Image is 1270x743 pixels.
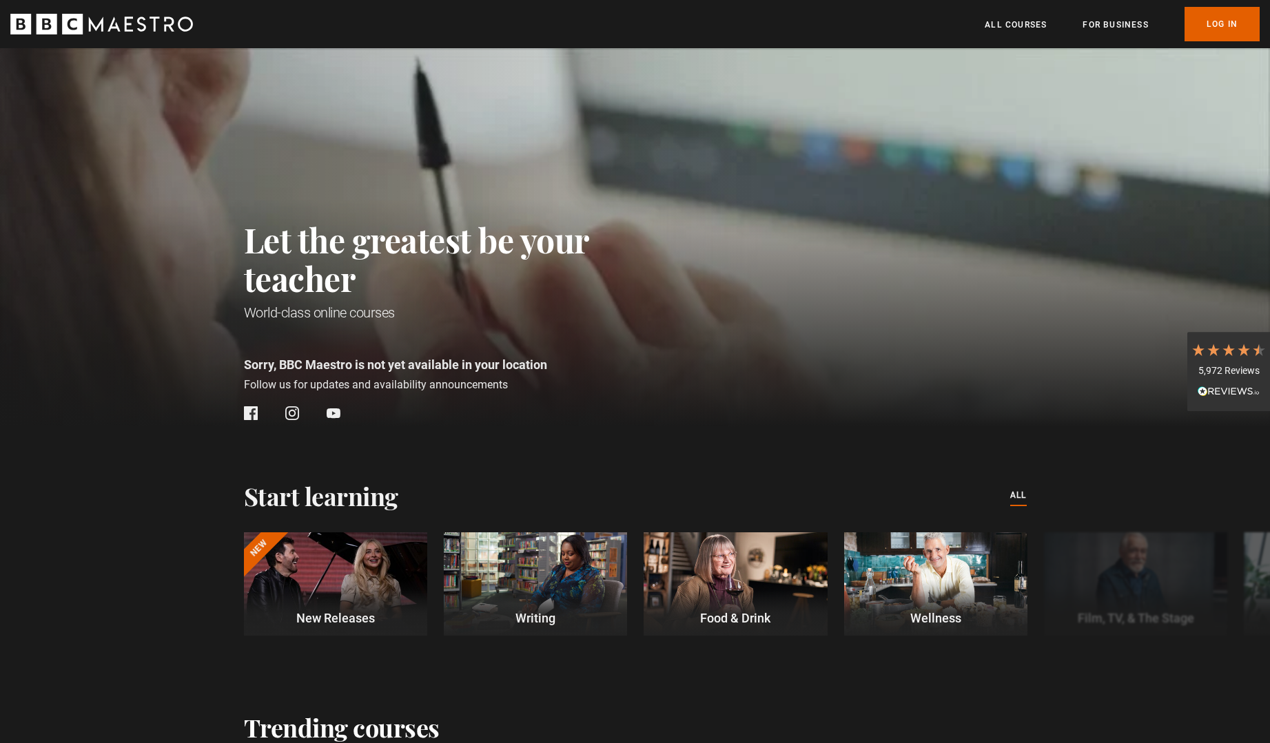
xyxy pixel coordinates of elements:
[1198,386,1260,396] img: REVIEWS.io
[444,609,627,627] p: Writing
[243,609,427,627] p: New Releases
[244,481,398,510] h2: Start learning
[244,355,651,374] p: Sorry, BBC Maestro is not yet available in your location
[444,532,627,636] a: Writing
[244,532,427,636] a: New New Releases
[1044,532,1227,636] a: Film, TV, & The Stage
[1010,488,1027,503] a: All
[1191,384,1267,401] div: Read All Reviews
[844,532,1027,636] a: Wellness
[985,18,1047,32] a: All Courses
[244,377,651,393] p: Follow us for updates and availability announcements
[1187,332,1270,412] div: 5,972 ReviewsRead All Reviews
[844,609,1027,627] p: Wellness
[1191,342,1267,357] div: 4.7 Stars
[244,303,651,322] h1: World-class online courses
[1185,7,1260,41] a: Log In
[244,220,651,297] h2: Let the greatest be your teacher
[10,14,193,34] svg: BBC Maestro
[1044,609,1227,627] p: Film, TV, & The Stage
[644,532,827,636] a: Food & Drink
[644,609,827,627] p: Food & Drink
[1083,18,1148,32] a: For business
[1191,364,1267,378] div: 5,972 Reviews
[985,7,1260,41] nav: Primary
